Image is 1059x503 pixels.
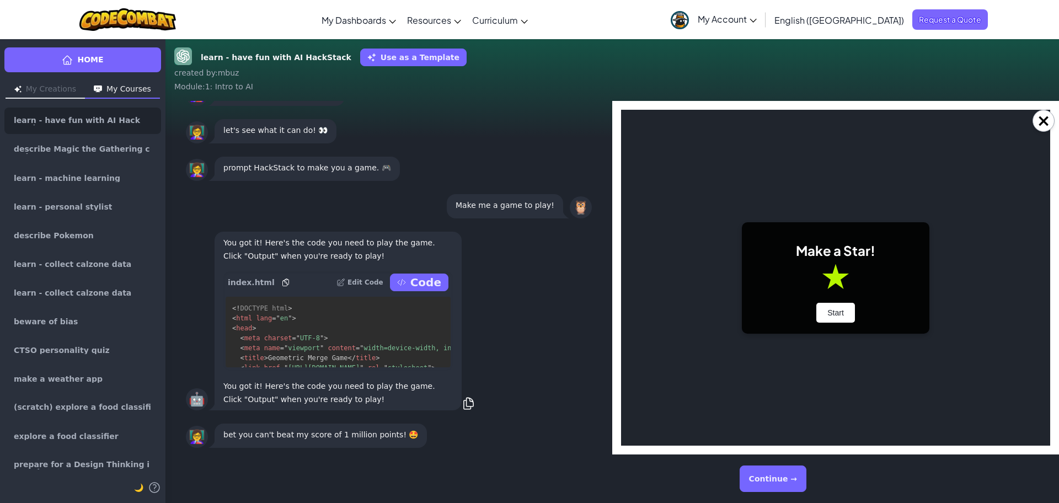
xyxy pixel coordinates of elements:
a: describe Magic the Gathering cards [4,136,161,163]
span: UTF-8 [300,334,320,342]
span: title [244,354,264,362]
img: CodeCombat logo [79,8,176,31]
span: " [320,344,324,352]
span: > [264,354,268,362]
span: learn - personal stylist [14,203,112,211]
div: 🤖 [186,388,208,410]
span: width=device-width, initial-scale=1.0 [364,344,511,352]
a: learn - have fun with AI HackStack [4,108,161,134]
p: bet you can't beat my score of 1 million points! 🤩 [223,428,418,441]
span: prepare for a Design Thinking interview [14,461,152,469]
span: learn - have fun with AI HackStack [14,116,143,125]
span: Geometric Merge Game [268,354,348,362]
span: " [360,364,363,372]
span: head [236,324,252,332]
span: " [360,344,363,352]
div: 👩‍🏫 [186,159,208,181]
button: Close [1033,110,1055,132]
span: " [288,314,292,322]
span: < [240,354,244,362]
span: make a weather app [14,375,103,383]
span: " [320,334,324,342]
a: My Dashboards [316,5,402,35]
span: explore a food classifier [14,432,119,440]
strong: learn - have fun with AI HackStack [201,52,351,63]
span: href [264,364,280,372]
div: Module : 1: Intro to AI [174,81,1050,92]
span: (scratch) explore a food classifier [14,403,152,412]
p: Make me a game to play! [456,199,554,212]
p: Code [410,275,441,290]
button: Code [390,274,448,291]
a: learn - personal stylist [4,194,161,220]
span: title [356,354,376,362]
button: My Courses [85,81,160,99]
span: learn - collect calzone data [14,260,131,268]
button: Start [195,193,234,213]
button: Use as a Template [360,49,467,66]
a: Home [4,47,161,72]
span: > [431,364,435,372]
a: Request a Quote [912,9,988,30]
div: 🦉 [570,196,592,218]
p: You got it! Here's the code you need to play the game. Click "Output" when you're ready to play! [223,379,453,406]
a: beware of bias [4,308,161,335]
div: 👩‍🏫 [186,426,208,448]
a: CTSO personality quiz [4,337,161,363]
span: 🌙 [134,483,143,492]
span: " [296,334,300,342]
a: Resources [402,5,467,35]
span: html [272,304,288,312]
span: " [427,364,431,372]
span: < [240,334,244,342]
span: link [244,364,260,372]
span: = [280,344,284,352]
button: Edit Code [336,274,383,291]
span: beware of bias [14,318,78,325]
button: 🌙 [134,481,143,494]
div: 👩‍🏫 [186,121,208,143]
span: </ [348,354,356,362]
span: > [324,334,328,342]
a: (scratch) explore a food classifier [4,394,161,421]
span: content [328,344,356,352]
span: learn - machine learning [14,174,120,182]
p: let's see what it can do! 👀 [223,124,328,137]
span: " [384,364,388,372]
span: index.html [228,277,275,288]
span: > [292,314,296,322]
span: [URL][DOMAIN_NAME] [288,364,360,372]
span: = [356,344,360,352]
span: = [272,314,276,322]
span: < [240,364,244,372]
a: learn - machine learning [4,165,161,191]
span: viewport [288,344,320,352]
span: CTSO personality quiz [14,346,110,354]
span: = [280,364,284,372]
a: describe Pokemon [4,222,161,249]
span: charset [264,334,292,342]
a: My Account [665,2,762,37]
span: Resources [407,14,451,26]
span: English ([GEOGRAPHIC_DATA]) [774,14,904,26]
a: explore a food classifier [4,423,161,450]
span: describe Magic the Gathering cards [14,145,152,154]
span: <! [232,304,240,312]
button: Continue → [740,465,806,492]
a: learn - collect calzone data [4,280,161,306]
a: prepare for a Design Thinking interview [4,452,161,478]
span: lang [256,314,272,322]
span: < [232,324,236,332]
a: make a weather app [4,366,161,392]
span: en [280,314,288,322]
span: " [284,344,288,352]
span: name [264,344,280,352]
span: < [232,314,236,322]
span: stylesheet [388,364,427,372]
span: describe Pokemon [14,232,94,239]
img: avatar [671,11,689,29]
span: meta [244,344,260,352]
span: My Account [698,13,757,25]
